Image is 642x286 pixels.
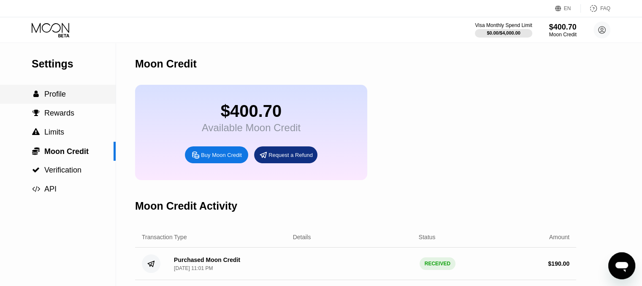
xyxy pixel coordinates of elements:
[293,234,311,240] div: Details
[174,256,240,263] div: Purchased Moon Credit
[174,265,213,271] div: [DATE] 11:01 PM
[33,109,40,117] span: 
[549,234,569,240] div: Amount
[33,90,39,98] span: 
[581,4,610,13] div: FAQ
[564,5,571,11] div: EN
[475,22,532,28] div: Visa Monthly Spend Limit
[44,166,81,174] span: Verification
[487,30,520,35] div: $0.00 / $4,000.00
[555,4,581,13] div: EN
[608,252,635,279] iframe: Button to launch messaging window
[32,166,40,174] span: 
[202,102,301,121] div: $400.70
[600,5,610,11] div: FAQ
[142,234,187,240] div: Transaction Type
[201,151,242,159] div: Buy Moon Credit
[549,32,577,38] div: Moon Credit
[135,200,237,212] div: Moon Credit Activity
[135,58,197,70] div: Moon Credit
[548,260,569,267] div: $ 190.00
[32,128,40,136] span: 
[44,185,57,193] span: API
[549,23,577,32] div: $400.70
[44,147,89,156] span: Moon Credit
[202,122,301,134] div: Available Moon Credit
[32,185,40,193] span: 
[32,90,40,98] div: 
[475,22,532,38] div: Visa Monthly Spend Limit$0.00/$4,000.00
[185,146,248,163] div: Buy Moon Credit
[420,257,455,270] div: RECEIVED
[254,146,317,163] div: Request a Refund
[44,128,64,136] span: Limits
[32,147,40,155] span: 
[419,234,436,240] div: Status
[32,58,116,70] div: Settings
[44,90,66,98] span: Profile
[549,23,577,38] div: $400.70Moon Credit
[44,109,74,117] span: Rewards
[268,151,313,159] div: Request a Refund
